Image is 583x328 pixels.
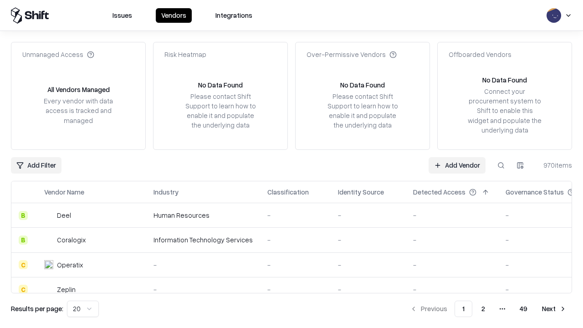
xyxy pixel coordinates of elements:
div: C [19,260,28,269]
button: 49 [512,301,535,317]
div: - [338,210,399,220]
div: - [153,285,253,294]
div: Identity Source [338,187,384,197]
div: No Data Found [340,80,385,90]
div: Connect your procurement system to Shift to enable this widget and populate the underlying data [467,87,542,135]
nav: pagination [404,301,572,317]
div: Offboarded Vendors [449,50,511,59]
img: Deel [44,211,53,220]
div: Deel [57,210,71,220]
button: Vendors [156,8,192,23]
div: Coralogix [57,235,86,245]
div: Every vendor with data access is tracked and managed [41,96,116,125]
div: - [413,235,491,245]
div: No Data Found [482,75,527,85]
div: Please contact Shift Support to learn how to enable it and populate the underlying data [325,92,400,130]
div: - [338,285,399,294]
div: Over-Permissive Vendors [307,50,397,59]
button: Add Filter [11,157,61,174]
img: Operatix [44,260,53,269]
div: Operatix [57,260,83,270]
div: Human Resources [153,210,253,220]
div: - [413,210,491,220]
button: Next [537,301,572,317]
div: Detected Access [413,187,465,197]
a: Add Vendor [429,157,486,174]
div: Unmanaged Access [22,50,94,59]
div: Vendor Name [44,187,84,197]
div: No Data Found [198,80,243,90]
img: Zeplin [44,285,53,294]
div: - [338,260,399,270]
button: Integrations [210,8,258,23]
button: 2 [474,301,492,317]
p: Results per page: [11,304,63,313]
div: Zeplin [57,285,76,294]
button: Issues [107,8,138,23]
div: - [338,235,399,245]
div: Please contact Shift Support to learn how to enable it and populate the underlying data [183,92,258,130]
div: Classification [267,187,309,197]
img: Coralogix [44,236,53,245]
div: - [267,260,323,270]
div: Governance Status [506,187,564,197]
div: - [267,285,323,294]
div: All Vendors Managed [47,85,110,94]
div: - [267,235,323,245]
div: C [19,285,28,294]
div: - [267,210,323,220]
div: - [153,260,253,270]
div: Information Technology Services [153,235,253,245]
div: Risk Heatmap [164,50,206,59]
div: - [413,285,491,294]
div: Industry [153,187,179,197]
div: B [19,236,28,245]
div: 970 items [536,160,572,170]
button: 1 [455,301,472,317]
div: B [19,211,28,220]
div: - [413,260,491,270]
